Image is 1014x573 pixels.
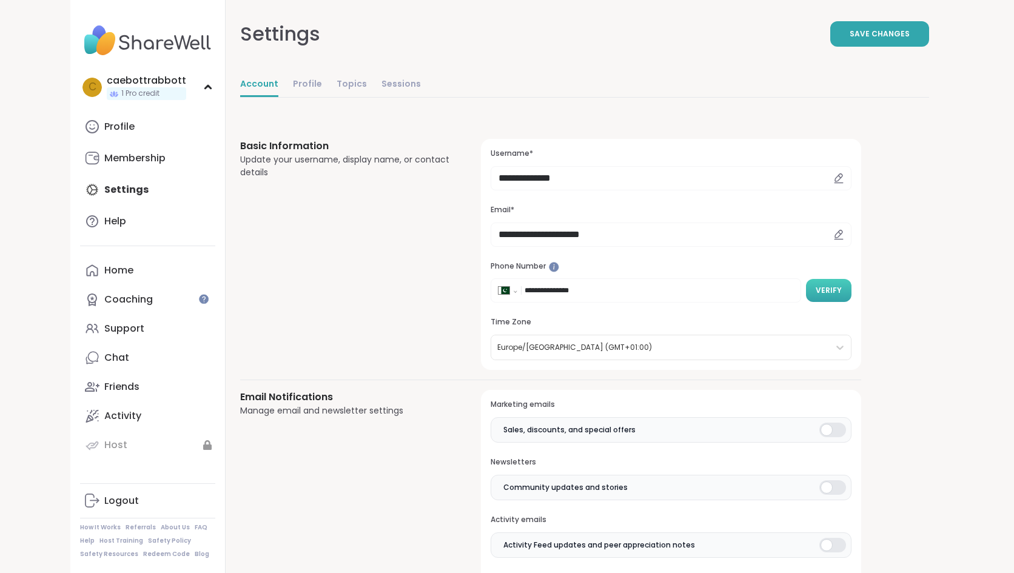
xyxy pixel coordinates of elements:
[240,153,452,179] div: Update your username, display name, or contact details
[850,28,910,39] span: Save Changes
[80,523,121,532] a: How It Works
[104,293,153,306] div: Coaching
[80,207,215,236] a: Help
[126,523,156,532] a: Referrals
[80,256,215,285] a: Home
[104,120,135,133] div: Profile
[199,294,209,304] iframe: Spotlight
[80,431,215,460] a: Host
[80,343,215,372] a: Chat
[491,457,851,467] h3: Newsletters
[240,139,452,153] h3: Basic Information
[491,205,851,215] h3: Email*
[816,285,842,296] span: Verify
[830,21,929,47] button: Save Changes
[80,550,138,558] a: Safety Resources
[161,523,190,532] a: About Us
[104,215,126,228] div: Help
[240,404,452,417] div: Manage email and newsletter settings
[104,494,139,508] div: Logout
[80,401,215,431] a: Activity
[80,372,215,401] a: Friends
[491,400,851,410] h3: Marketing emails
[104,438,127,452] div: Host
[104,380,139,394] div: Friends
[293,73,322,97] a: Profile
[99,537,143,545] a: Host Training
[80,314,215,343] a: Support
[337,73,367,97] a: Topics
[806,279,851,302] button: Verify
[491,317,851,327] h3: Time Zone
[104,351,129,364] div: Chat
[80,112,215,141] a: Profile
[104,409,141,423] div: Activity
[148,537,191,545] a: Safety Policy
[195,523,207,532] a: FAQ
[80,285,215,314] a: Coaching
[107,74,186,87] div: caebottrabbott
[80,537,95,545] a: Help
[80,144,215,173] a: Membership
[121,89,159,99] span: 1 Pro credit
[240,73,278,97] a: Account
[491,149,851,159] h3: Username*
[240,390,452,404] h3: Email Notifications
[143,550,190,558] a: Redeem Code
[499,287,509,294] img: Pakistan
[104,322,144,335] div: Support
[503,482,628,493] span: Community updates and stories
[240,19,320,49] div: Settings
[503,540,695,551] span: Activity Feed updates and peer appreciation notes
[549,262,559,272] iframe: Spotlight
[104,264,133,277] div: Home
[80,486,215,515] a: Logout
[195,550,209,558] a: Blog
[89,79,96,95] span: c
[104,152,166,165] div: Membership
[503,424,636,435] span: Sales, discounts, and special offers
[80,19,215,62] img: ShareWell Nav Logo
[491,261,851,272] h3: Phone Number
[491,515,851,525] h3: Activity emails
[381,73,421,97] a: Sessions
